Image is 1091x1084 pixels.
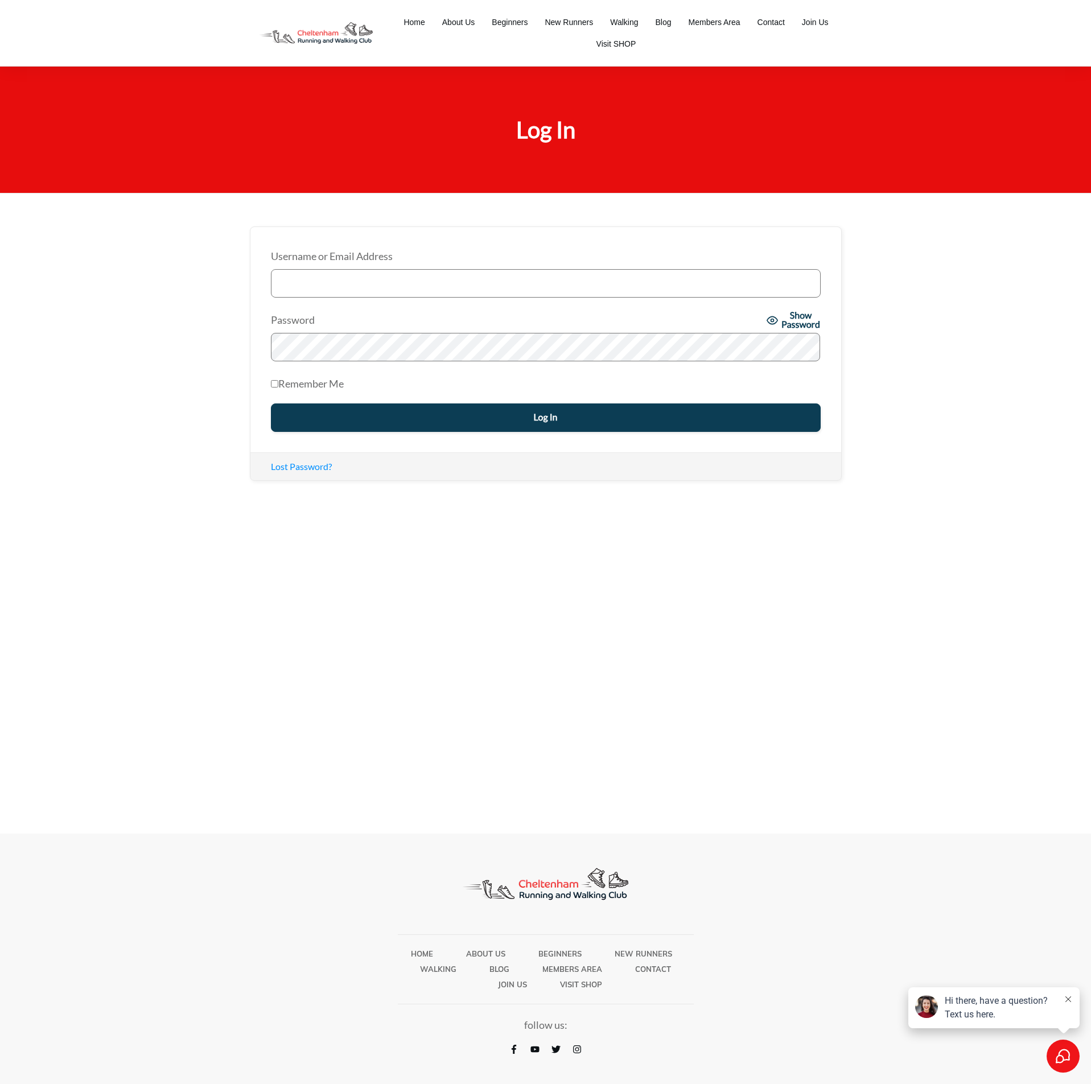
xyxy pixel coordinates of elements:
[635,962,671,976] a: Contact
[610,14,638,30] a: Walking
[538,946,582,961] a: Beginners
[442,14,475,30] a: About Us
[516,116,575,143] span: Log In
[271,380,278,388] input: Remember Me
[271,311,763,329] label: Password
[492,14,528,30] a: Beginners
[596,36,636,52] a: Visit SHOP
[271,248,821,266] label: Username or Email Address
[802,14,829,30] a: Join Us
[271,461,332,472] a: Lost Password?
[615,946,672,961] a: New Runners
[542,962,602,976] a: Members Area
[757,14,785,30] a: Contact
[781,311,821,329] span: Show Password
[411,946,433,961] a: Home
[449,856,642,912] img: Decathlon
[656,14,672,30] a: Blog
[689,14,740,30] a: Members Area
[545,14,593,30] a: New Runners
[420,962,456,976] a: Walking
[404,14,425,30] a: Home
[250,1016,841,1034] p: follow us:
[767,311,821,329] button: Show Password
[498,977,527,992] a: Join Us
[271,375,344,393] label: Remember Me
[466,946,505,961] a: About Us
[489,962,509,976] a: Blog
[560,977,602,992] a: Visit SHOP
[250,14,382,52] img: Decathlon
[271,403,821,432] input: Log In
